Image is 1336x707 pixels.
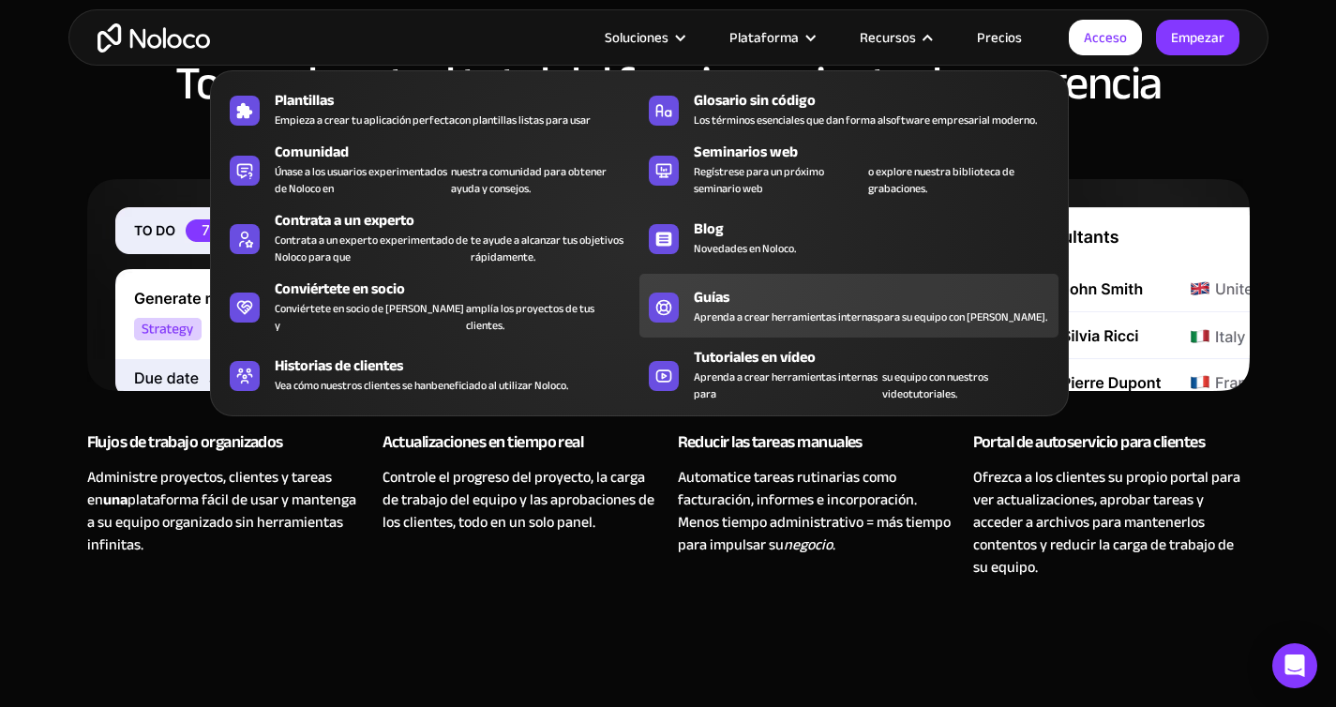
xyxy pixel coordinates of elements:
font: . [833,531,835,559]
font: negocio [784,531,833,559]
font: Los términos esenciales que dan forma al [694,110,886,130]
font: Glosario sin código [694,86,816,114]
font: Actualizaciones en tiempo real [383,427,584,458]
font: Precios [977,24,1022,51]
font: con plantillas listas para usar [455,110,591,130]
font: Acceso [1084,24,1127,51]
font: Blog [694,215,724,243]
div: Soluciones [581,25,706,50]
a: Precios [953,25,1045,50]
div: Open Intercom Messenger [1272,643,1317,688]
font: Administre proyectos, clientes y tareas en [87,463,332,514]
font: Automatice tareas rutinarias como facturación, informes e incorporación. Menos tiempo administrat... [678,463,951,559]
div: Recursos [836,25,953,50]
font: Comunidad [275,138,349,166]
font: Ofrezca a los clientes su propio portal para ver actualizaciones, aprobar tareas y acceder a arch... [973,463,1240,581]
div: Plataforma [706,25,836,50]
font: para su equipo con [PERSON_NAME]. [878,307,1047,327]
a: Tutoriales en vídeoAprenda a crear herramientas internas parasu equipo con nuestros videotutoriales. [639,342,1058,406]
font: Empezar [1171,24,1224,51]
font: Soluciones [605,24,668,51]
font: una [103,486,128,514]
font: te ayude a alcanzar tus objetivos rápidamente. [471,230,623,267]
font: Empieza a crear tu aplicación perfecta [275,110,455,130]
font: o explore nuestra biblioteca de grabaciones. [868,161,1014,199]
font: Recursos [860,24,916,51]
font: Vea cómo nuestros clientes se han [275,375,431,396]
font: Regístrese para un próximo seminario web [694,161,824,199]
font: Únase a los usuarios experimentados de Noloco en [275,161,447,199]
a: GuíasAprenda a crear herramientas internaspara su equipo con [PERSON_NAME]. [639,274,1058,338]
a: hogar [98,23,210,53]
a: PlantillasEmpieza a crear tu aplicación perfectacon plantillas listas para usar [220,85,639,132]
font: Conviértete en socio de [PERSON_NAME] y [275,298,464,336]
font: Historias de clientes [275,352,403,380]
a: Seminarios webRegístrese para un próximo seminario webo explore nuestra biblioteca de grabaciones. [639,137,1058,201]
font: Guías [694,283,729,311]
font: Novedades en Noloco. [694,238,796,259]
font: Contrata a un experto experimentado de Noloco para que [275,230,468,267]
a: BlogNovedades en Noloco. [639,205,1058,269]
a: Contrata a un expertoContrata a un experto experimentado de Noloco para quete ayude a alcanzar tu... [220,205,639,269]
font: Tome el control total del funcionamiento de su agencia [175,39,1162,128]
a: Acceso [1069,20,1142,55]
font: amplía los proyectos de tus clientes. [466,298,594,336]
font: Conviértete en socio [275,275,405,303]
a: Conviértete en socioConviértete en socio de [PERSON_NAME] yamplía los proyectos de tus clientes. [220,274,639,338]
font: Aprenda a crear herramientas internas [694,307,878,327]
font: Seminarios web [694,138,798,166]
a: Historias de clientesVea cómo nuestros clientes se hanbeneficiado al utilizar Noloco. [220,342,639,406]
font: Tutoriales en vídeo [694,343,816,371]
font: Aprenda a crear herramientas internas para [694,367,878,404]
font: Plantillas [275,86,334,114]
a: Glosario sin códigoLos términos esenciales que dan forma alsoftware empresarial moderno. [639,85,1058,132]
font: plataforma fácil de usar y mantenga a su equipo organizado sin herramientas infinitas. [87,486,356,559]
font: Reducir las tareas manuales [678,427,863,458]
font: Portal de autoservicio para clientes [973,427,1206,458]
font: Controle el progreso del proyecto, la carga de trabajo del equipo y las aprobaciones de los clien... [383,463,654,536]
font: su equipo con nuestros videotutoriales. [882,367,988,404]
nav: Recursos [210,44,1069,416]
a: Empezar [1156,20,1239,55]
font: Flujos de trabajo organizados [87,427,283,458]
font: Plataforma [729,24,799,51]
font: beneficiado al utilizar Noloco. [431,375,568,396]
font: software empresarial moderno. [886,110,1037,130]
font: nuestra comunidad para obtener ayuda y consejos. [451,161,607,199]
font: Contrata a un experto [275,206,414,234]
a: ComunidadÚnase a los usuarios experimentados de Noloco ennuestra comunidad para obtener ayuda y c... [220,137,639,201]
